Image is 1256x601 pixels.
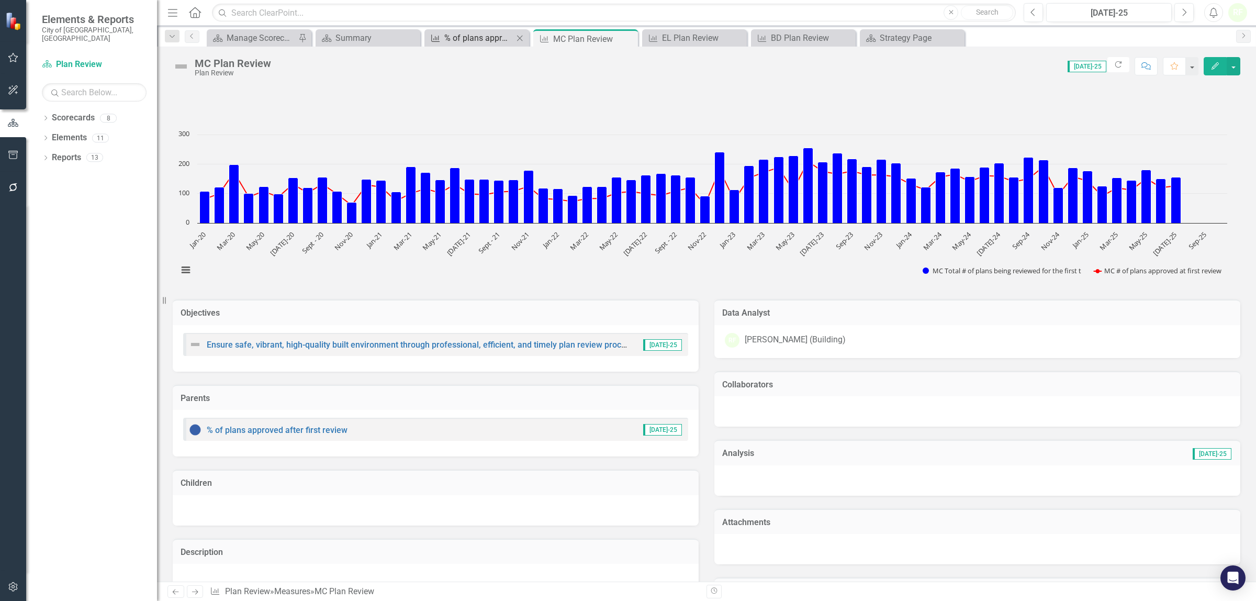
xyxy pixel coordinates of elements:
div: MC Plan Review [553,32,635,46]
path: Feb-21, 106. MC Total # of plans being reviewed for the first t. [391,192,401,224]
h3: Parents [181,394,691,403]
a: Measures [274,586,310,596]
a: Ensure safe, vibrant, high-quality built environment through professional, efficient, and timely ... [207,340,634,350]
path: Aug-24, 156. MC Total # of plans being reviewed for the first t. [1009,177,1019,224]
path: Mar-21, 190. MC Total # of plans being reviewed for the first t. [406,167,416,224]
path: Jun-25, 150. MC Total # of plans being reviewed for the first t. [1156,179,1166,224]
path: Dec-22, 240. MC Total # of plans being reviewed for the first t. [715,152,725,224]
text: Sept - 21 [476,230,502,255]
path: Sept - 20, 156. MC Total # of plans being reviewed for the first t. [318,177,328,224]
path: Jul-22, 163. MC Total # of plans being reviewed for the first t. [641,175,651,224]
span: Search [976,8,999,16]
div: Plan Review [195,69,271,77]
path: Mar-24, 173. MC Total # of plans being reviewed for the first t. [936,172,946,224]
path: May-23, 228. MC Total # of plans being reviewed for the first t. [789,156,799,224]
text: 100 [178,188,189,197]
a: % of plans approved after first review [427,31,513,44]
span: [DATE]-25 [1193,448,1231,460]
h3: Objectives [181,308,691,318]
h3: Description [181,548,691,557]
div: RF [725,333,739,348]
path: Aug-23, 237. MC Total # of plans being reviewed for the first t. [833,153,843,224]
path: Aug-22, 168. MC Total # of plans being reviewed for the first t. [656,174,666,224]
text: Nov-23 [862,230,884,252]
path: Feb-20, 122. MC Total # of plans being reviewed for the first t. [215,187,225,224]
div: MC Plan Review [195,58,271,69]
img: No Information [189,424,201,436]
text: [DATE]-24 [974,229,1003,258]
text: [DATE]-25 [1151,230,1179,258]
button: Search [961,5,1013,20]
path: Oct-21, 147. MC Total # of plans being reviewed for the first t. [509,180,519,224]
path: Oct-24, 214. MC Total # of plans being reviewed for the first t. [1039,160,1049,224]
path: Jun-22, 147. MC Total # of plans being reviewed for the first t. [626,180,636,224]
text: May-22 [597,230,620,252]
path: Jan-22, 116. MC Total # of plans being reviewed for the first t. [553,189,563,224]
path: Jan-20, 108. MC Total # of plans being reviewed for the first t. [200,192,210,224]
path: Oct-23, 190. MC Total # of plans being reviewed for the first t. [862,167,872,224]
path: Nov-21, 178. MC Total # of plans being reviewed for the first t. [524,171,534,224]
path: Dec-23, 203. MC Total # of plans being reviewed for the first t. [891,163,901,224]
path: Mar-25, 154. MC Total # of plans being reviewed for the first t. [1112,178,1122,224]
path: Apr-23, 225. MC Total # of plans being reviewed for the first t. [774,157,784,224]
div: Strategy Page [880,31,962,44]
path: Apr-24, 185. MC Total # of plans being reviewed for the first t. [950,169,960,224]
a: Manage Scorecards [209,31,296,44]
text: 300 [178,129,189,138]
img: Not Defined [189,338,201,351]
text: Mar-23 [745,230,767,252]
path: Feb-24, 121. MC Total # of plans being reviewed for the first t. [921,187,931,224]
path: May-20, 123. MC Total # of plans being reviewed for the first t. [259,187,269,224]
path: May-21, 147. MC Total # of plans being reviewed for the first t. [435,180,445,224]
path: Nov-24, 119. MC Total # of plans being reviewed for the first t. [1053,188,1063,224]
a: Scorecards [52,112,95,124]
path: Nov-20, 71. MC Total # of plans being reviewed for the first t. [347,203,357,224]
div: Manage Scorecards [227,31,296,44]
text: Jan-23 [716,230,737,251]
input: Search ClearPoint... [212,4,1016,22]
text: May-24 [950,229,973,252]
path: Oct-22, 156. MC Total # of plans being reviewed for the first t. [686,177,696,224]
a: % of plans approved after first review [207,425,347,435]
a: Plan Review [225,586,270,596]
button: RF [1228,3,1247,22]
button: View chart menu, Chart [178,263,193,277]
text: Sep-24 [1010,229,1032,251]
text: Sept - 22 [653,230,679,255]
path: Jul-23, 207. MC Total # of plans being reviewed for the first t. [818,162,828,224]
text: Nov-24 [1039,229,1061,252]
path: Jul-20, 153. MC Total # of plans being reviewed for the first t. [288,178,298,224]
a: Elements [52,132,87,144]
path: Sep-23, 218. MC Total # of plans being reviewed for the first t. [847,159,857,224]
h3: Data Analyst [722,308,1232,318]
text: Jan-22 [540,230,561,251]
a: Summary [318,31,418,44]
path: Feb-23, 194. MC Total # of plans being reviewed for the first t. [744,166,754,224]
h3: Children [181,478,691,488]
path: Nov-22, 92. MC Total # of plans being reviewed for the first t. [700,196,710,224]
path: May-25, 180. MC Total # of plans being reviewed for the first t. [1141,170,1151,224]
path: Jun-21, 187. MC Total # of plans being reviewed for the first t. [450,168,460,224]
div: MC Plan Review [315,586,374,596]
text: 0 [186,217,189,227]
path: Apr-22, 124. MC Total # of plans being reviewed for the first t. [597,187,607,224]
path: Jul-24, 203. MC Total # of plans being reviewed for the first t. [994,163,1004,224]
text: Mar-25 [1097,230,1119,252]
path: Dec-20, 148. MC Total # of plans being reviewed for the first t. [362,180,372,224]
path: Mar-22, 124. MC Total # of plans being reviewed for the first t. [582,187,592,224]
path: Nov-23, 216. MC Total # of plans being reviewed for the first t. [877,160,887,224]
text: Nov-21 [509,230,531,252]
text: Jan-25 [1070,230,1091,251]
span: [DATE]-25 [643,339,682,351]
small: City of [GEOGRAPHIC_DATA], [GEOGRAPHIC_DATA] [42,26,147,43]
path: Jan-25, 177. MC Total # of plans being reviewed for the first t. [1083,171,1093,224]
div: 13 [86,153,103,162]
h3: Attachments [722,518,1232,527]
text: Nov-20 [332,230,354,252]
a: Reports [52,152,81,164]
div: 8 [100,114,117,123]
text: Mar-20 [215,230,237,252]
text: Sep-25 [1186,230,1208,251]
path: Apr-21, 171. MC Total # of plans being reviewed for the first t. [421,173,431,224]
